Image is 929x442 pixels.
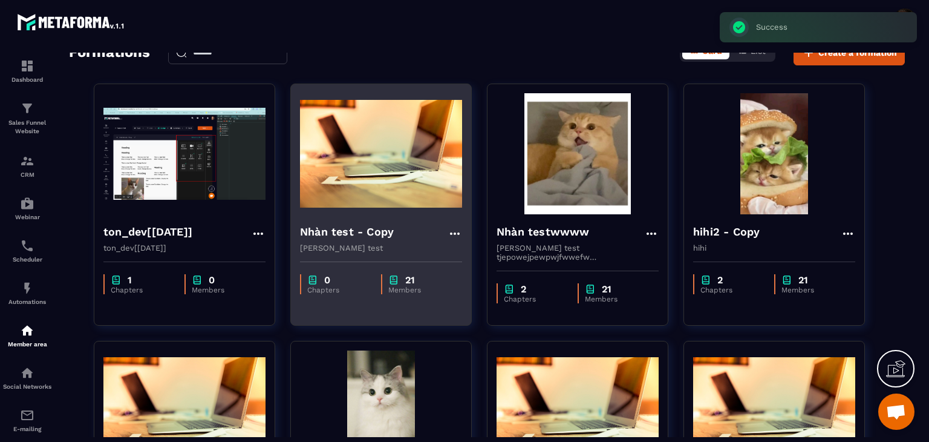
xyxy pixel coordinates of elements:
[20,59,34,73] img: formation
[3,145,51,187] a: formationformationCRM
[693,223,760,240] h4: hihi2 - Copy
[209,274,215,286] p: 0
[3,399,51,441] a: emailemailE-mailing
[497,243,659,262] p: [PERSON_NAME] test tjepowejpewpwjfwwefw eefffefweưefewfwefewfewfwefwf
[3,256,51,263] p: Scheduler
[111,286,172,294] p: Chapters
[781,274,792,286] img: chapter
[818,47,897,59] span: Create a formation
[3,357,51,399] a: social-networksocial-networkSocial Networks
[300,243,462,252] p: [PERSON_NAME] test
[3,76,51,83] p: Dashboard
[192,274,203,286] img: chapter
[300,223,394,240] h4: Nhàn test - Copy
[3,119,51,136] p: Sales Funnel Website
[683,84,880,341] a: formation-backgroundhihi2 - Copyhihichapter2Chapterschapter21Members
[300,93,462,214] img: formation-background
[717,274,723,286] p: 2
[20,154,34,168] img: formation
[324,274,330,286] p: 0
[17,11,126,33] img: logo
[3,383,51,390] p: Social Networks
[103,243,266,252] p: ton_dev[[DATE]]
[405,274,415,286] p: 21
[69,40,150,65] h2: Formations
[111,274,122,286] img: chapter
[497,223,590,240] h4: Nhàn testwwww
[700,274,711,286] img: chapter
[585,283,596,295] img: chapter
[192,286,254,294] p: Members
[3,299,51,305] p: Automations
[3,272,51,314] a: automationsautomationsAutomations
[602,283,611,295] p: 21
[388,274,399,286] img: chapter
[504,295,566,303] p: Chapters
[781,286,844,294] p: Members
[388,286,451,294] p: Members
[3,187,51,229] a: automationsautomationsWebinar
[290,84,487,341] a: formation-backgroundNhàn test - Copy[PERSON_NAME] testchapter0Chapterschapter21Members
[94,84,290,341] a: formation-backgroundton_dev[[DATE]]ton_dev[[DATE]]chapter1Chapterschapter0Members
[307,286,369,294] p: Chapters
[794,40,905,65] button: Create a formation
[20,323,34,338] img: automations
[103,93,266,214] img: formation-background
[3,50,51,92] a: formationformationDashboard
[20,239,34,253] img: scheduler
[3,92,51,145] a: formationformationSales Funnel Website
[128,274,132,286] p: 1
[3,341,51,348] p: Member area
[20,281,34,295] img: automations
[3,171,51,178] p: CRM
[504,283,515,295] img: chapter
[878,394,914,430] div: Mở cuộc trò chuyện
[3,229,51,272] a: schedulerschedulerScheduler
[700,286,762,294] p: Chapters
[497,93,659,214] img: formation-background
[487,84,683,341] a: formation-backgroundNhàn testwwww[PERSON_NAME] test tjepowejpewpwjfwwefw eefffefweưefewfwefewfewf...
[20,366,34,380] img: social-network
[3,214,51,220] p: Webinar
[521,283,526,295] p: 2
[103,223,192,240] h4: ton_dev[[DATE]]
[693,93,855,214] img: formation-background
[307,274,318,286] img: chapter
[3,314,51,357] a: automationsautomationsMember area
[20,101,34,116] img: formation
[585,295,647,303] p: Members
[798,274,808,286] p: 21
[20,408,34,423] img: email
[20,196,34,211] img: automations
[3,426,51,432] p: E-mailing
[693,243,855,252] p: hihi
